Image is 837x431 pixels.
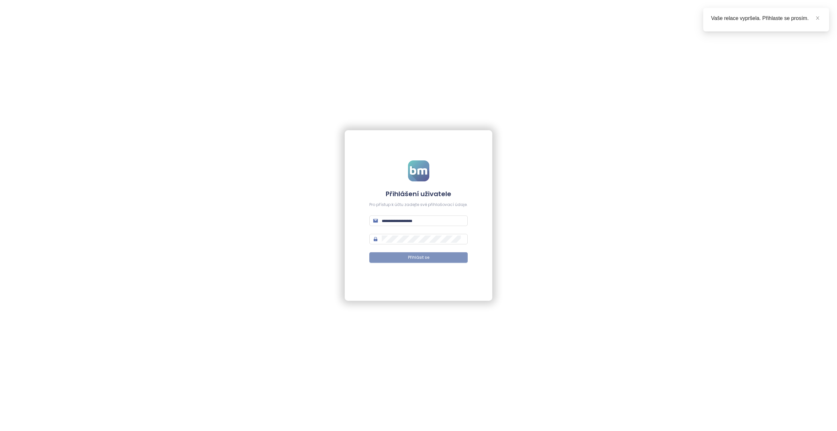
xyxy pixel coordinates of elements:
[373,237,378,241] span: lock
[369,252,468,263] button: Přihlásit se
[408,160,429,181] img: logo
[373,218,378,223] span: mail
[408,255,429,261] span: Přihlásit se
[815,16,820,20] span: close
[369,202,468,208] div: Pro přístup k účtu zadejte své přihlašovací údaje.
[369,189,468,198] h4: Přihlášení uživatele
[711,14,821,22] div: Vaše relace vypršela. Přihlaste se prosím.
